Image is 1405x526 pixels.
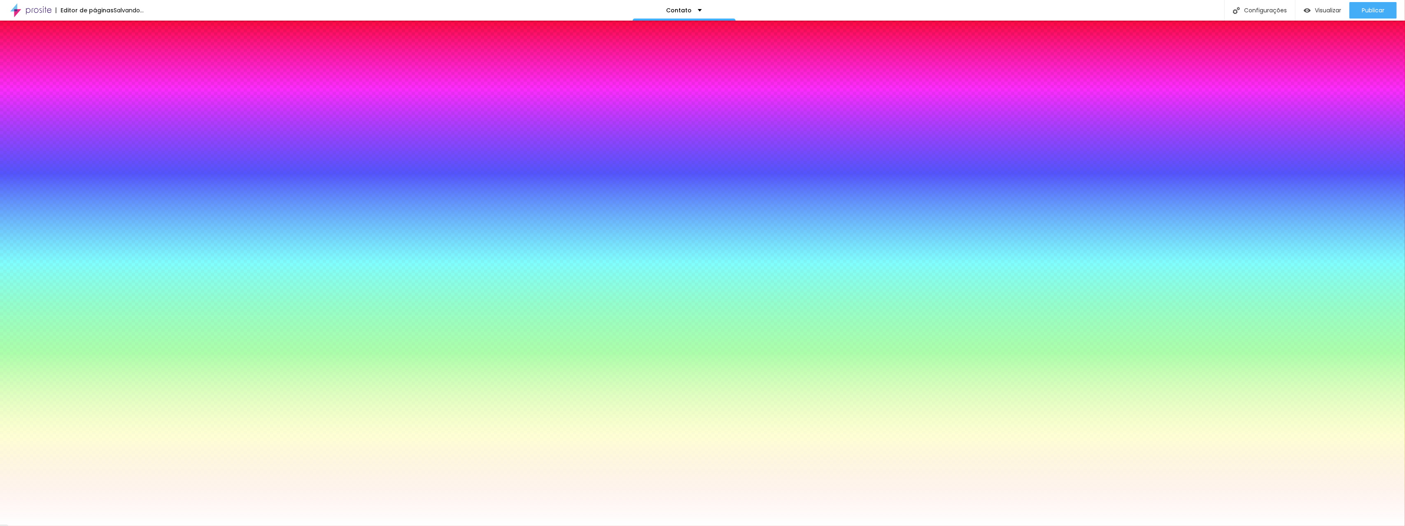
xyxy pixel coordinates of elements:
[114,7,144,13] div: Salvando...
[1244,6,1287,14] font: Configurações
[1349,2,1397,19] button: Publicar
[666,6,692,14] font: Contato
[1233,7,1240,14] img: Ícone
[61,6,114,14] font: Editor de páginas
[1295,2,1349,19] button: Visualizar
[1315,6,1341,14] font: Visualizar
[1362,6,1384,14] font: Publicar
[1304,7,1311,14] img: view-1.svg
